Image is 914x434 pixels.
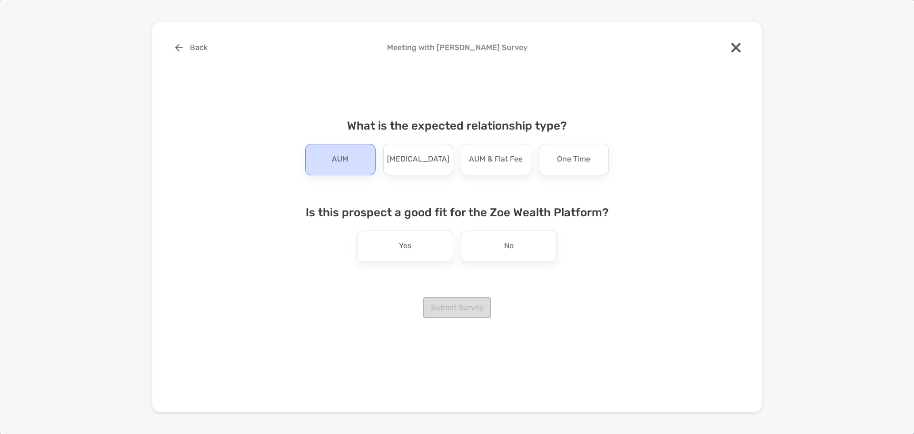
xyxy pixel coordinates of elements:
[175,44,183,51] img: button icon
[504,239,514,254] p: No
[298,206,616,219] h4: Is this prospect a good fit for the Zoe Wealth Platform?
[557,152,590,167] p: One Time
[168,43,746,52] h4: Meeting with [PERSON_NAME] Survey
[731,43,741,52] img: close modal
[387,152,449,167] p: [MEDICAL_DATA]
[332,152,348,167] p: AUM
[298,119,616,132] h4: What is the expected relationship type?
[399,239,411,254] p: Yes
[168,37,215,58] button: Back
[469,152,523,167] p: AUM & Flat Fee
